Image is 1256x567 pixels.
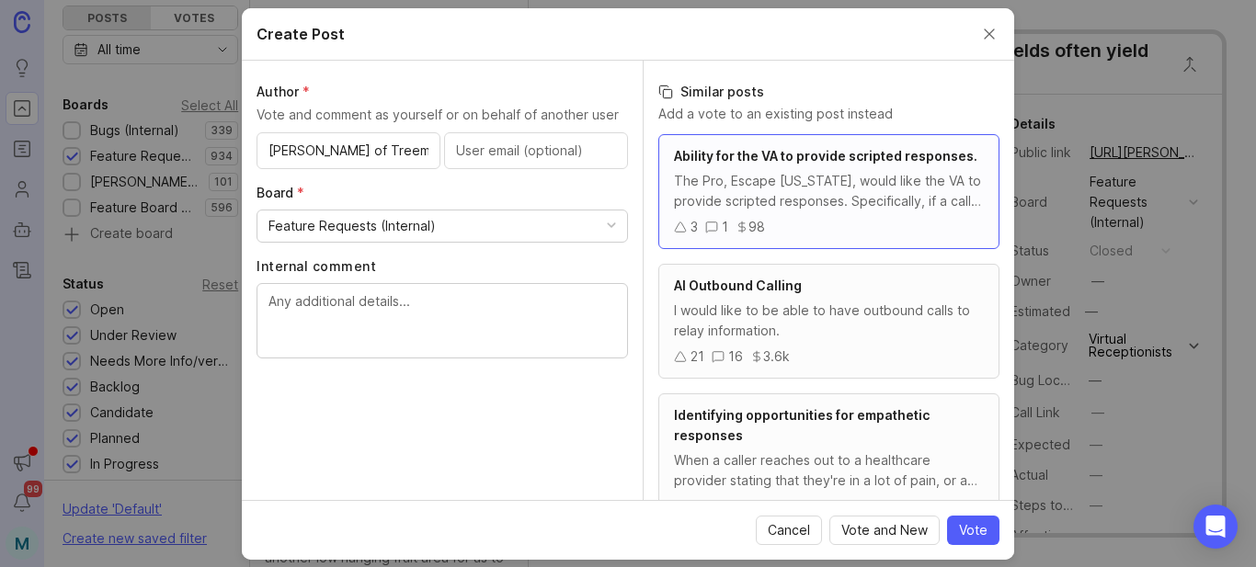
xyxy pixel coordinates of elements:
div: 3.6k [763,346,790,367]
a: Identifying opportunities for empathetic responsesWhen a caller reaches out to a healthcare provi... [658,393,999,528]
div: 21 [691,346,704,367]
button: Vote and New [829,516,940,545]
a: Ability for the VA to provide scripted responses.The Pro, Escape [US_STATE], would like the VA to... [658,134,999,249]
h3: Similar posts [658,83,999,101]
span: Cancel [768,521,810,539]
div: The Pro, Escape [US_STATE], would like the VA to provide scripted responses. Specifically, if a c... [674,171,984,211]
button: Cancel [756,516,822,545]
input: User's name [268,141,428,161]
button: Close create post modal [979,24,999,44]
p: Vote and comment as yourself or on behalf of another user [257,105,628,125]
label: Internal comment [257,257,628,276]
div: Open Intercom Messenger [1193,505,1238,549]
p: Add a vote to an existing post instead [658,105,999,123]
div: When a caller reaches out to a healthcare provider stating that they're in a lot of pain, or any ... [674,450,984,491]
button: Vote [947,516,999,545]
span: AI Outbound Calling [674,278,802,293]
div: 0 [749,496,758,516]
div: 98 [748,217,765,237]
div: 3 [691,217,698,237]
div: 16 [728,346,743,367]
input: User email (optional) [456,141,616,161]
div: 0 [721,496,729,516]
div: Feature Requests (Internal) [268,216,436,236]
span: Author (required) [257,84,310,99]
div: 1 [691,496,697,516]
span: Ability for the VA to provide scripted responses. [674,148,977,164]
h2: Create Post [257,23,345,45]
span: Board (required) [257,185,304,200]
span: Vote [959,521,988,539]
div: I would like to be able to have outbound calls to relay information. [674,301,984,341]
span: Vote and New [841,521,928,539]
span: Identifying opportunities for empathetic responses [674,407,930,443]
a: AI Outbound CallingI would like to be able to have outbound calls to relay information.21163.6k [658,264,999,379]
div: 1 [722,217,728,237]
